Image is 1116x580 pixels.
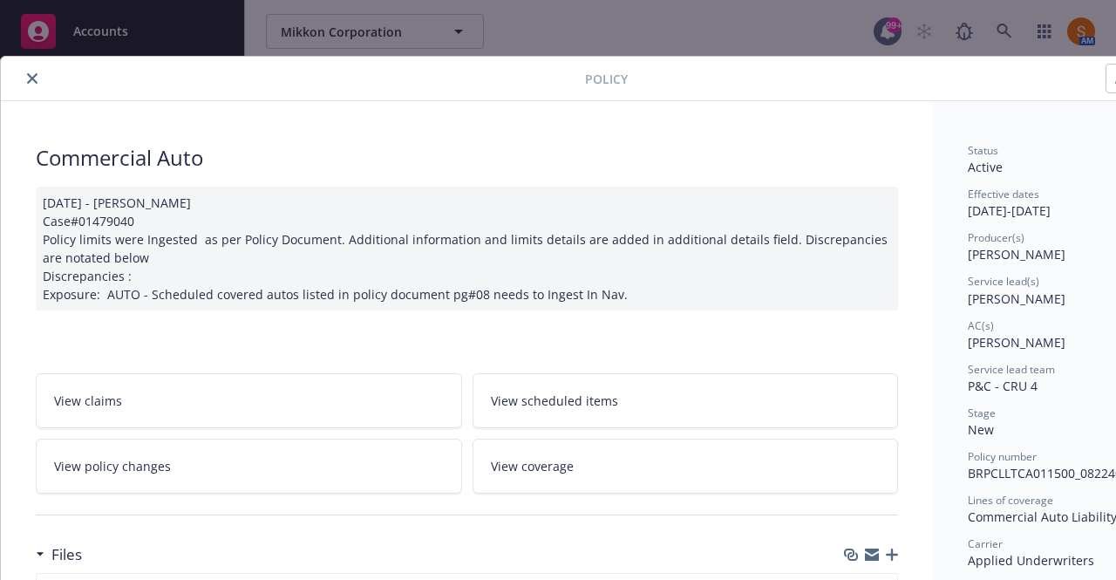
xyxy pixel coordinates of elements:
span: Service lead(s) [968,274,1039,289]
span: [PERSON_NAME] [968,334,1065,351]
a: View scheduled items [473,373,899,428]
span: View policy changes [54,457,171,475]
span: [PERSON_NAME] [968,290,1065,307]
span: Lines of coverage [968,493,1053,508]
a: View claims [36,373,462,428]
span: Policy number [968,449,1037,464]
span: P&C - CRU 4 [968,378,1038,394]
span: Carrier [968,536,1003,551]
span: Status [968,143,998,158]
span: Producer(s) [968,230,1024,245]
span: AC(s) [968,318,994,333]
span: New [968,421,994,438]
a: View coverage [473,439,899,494]
h3: Files [51,543,82,566]
span: [PERSON_NAME] [968,246,1065,263]
span: Effective dates [968,187,1039,201]
span: Stage [968,406,996,420]
span: Active [968,159,1003,175]
div: Commercial Auto [36,143,898,173]
span: Service lead team [968,362,1055,377]
div: [DATE] - [PERSON_NAME] Case#01479040 Policy limits were Ingested as per Policy Document. Addition... [36,187,898,310]
span: View scheduled items [491,392,618,410]
span: Policy [585,70,628,88]
span: View coverage [491,457,574,475]
span: Applied Underwriters [968,552,1094,569]
button: close [22,68,43,89]
span: View claims [54,392,122,410]
a: View policy changes [36,439,462,494]
div: Files [36,543,82,566]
